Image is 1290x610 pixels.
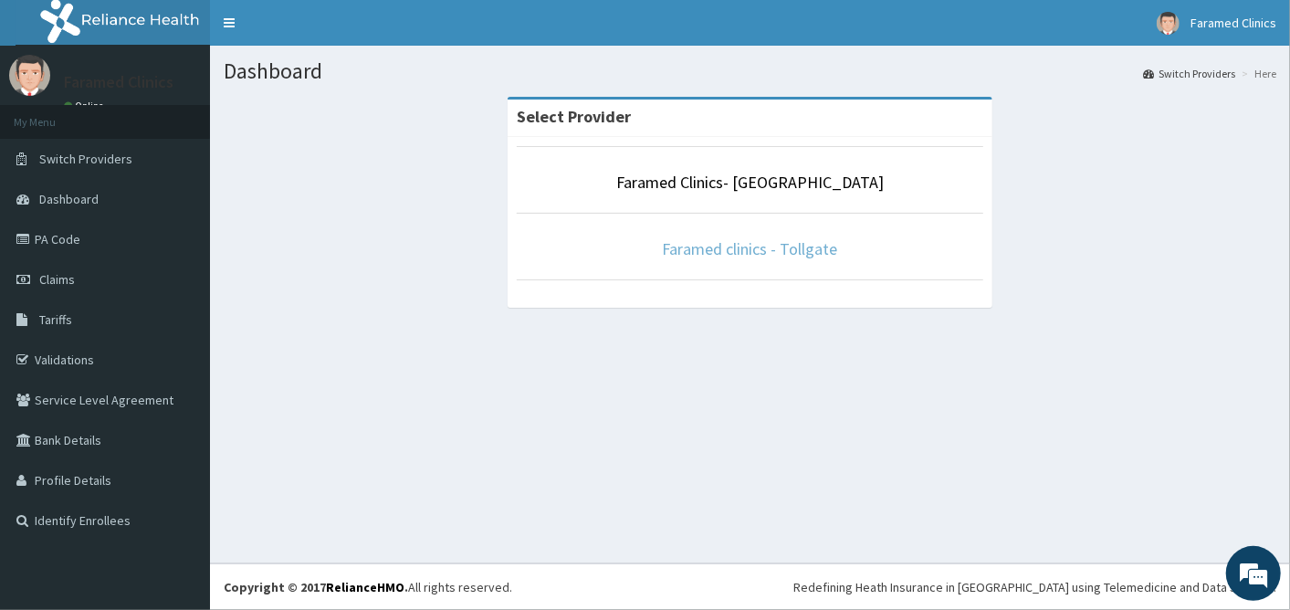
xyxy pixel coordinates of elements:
strong: Select Provider [517,106,631,127]
li: Here [1237,66,1276,81]
a: Online [64,100,108,112]
div: Redefining Heath Insurance in [GEOGRAPHIC_DATA] using Telemedicine and Data Science! [793,578,1276,596]
p: Faramed Clinics [64,74,173,90]
img: User Image [9,55,50,96]
strong: Copyright © 2017 . [224,579,408,595]
footer: All rights reserved. [210,563,1290,610]
span: Switch Providers [39,151,132,167]
span: Dashboard [39,191,99,207]
a: Faramed clinics - Tollgate [663,238,838,259]
img: User Image [1157,12,1180,35]
span: Faramed Clinics [1190,15,1276,31]
span: Claims [39,271,75,288]
h1: Dashboard [224,59,1276,83]
span: Tariffs [39,311,72,328]
a: Switch Providers [1143,66,1235,81]
a: Faramed Clinics- [GEOGRAPHIC_DATA] [616,172,884,193]
a: RelianceHMO [326,579,404,595]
